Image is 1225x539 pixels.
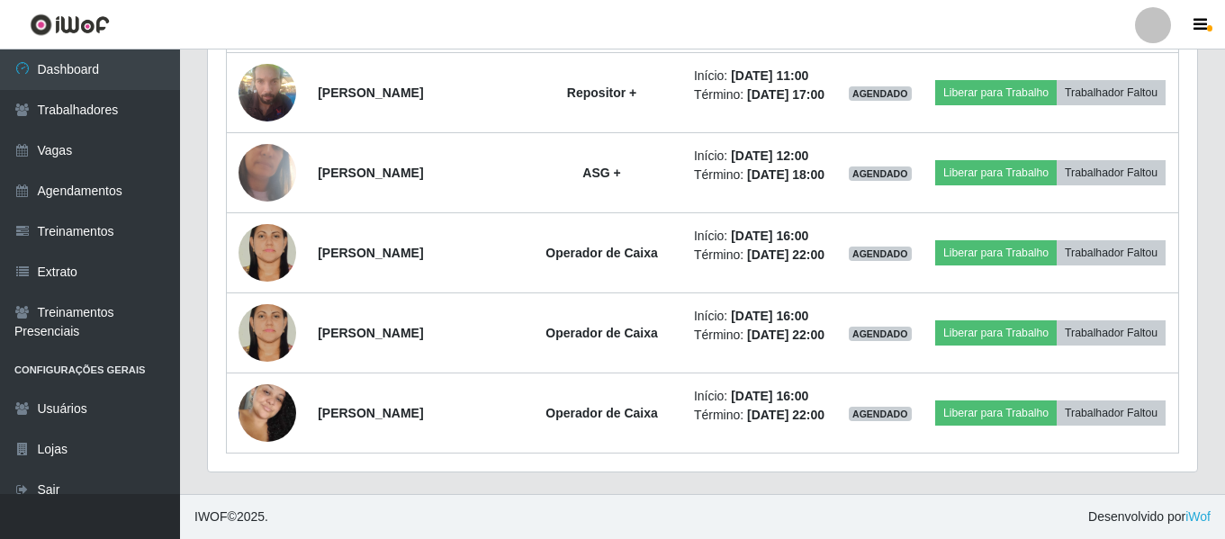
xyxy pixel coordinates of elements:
[1088,508,1211,526] span: Desenvolvido por
[849,247,912,261] span: AGENDADO
[567,85,636,100] strong: Repositor +
[239,109,296,237] img: 1703291316528.jpeg
[1057,320,1166,346] button: Trabalhador Faltou
[239,290,296,375] img: 1693145473232.jpeg
[694,166,826,184] li: Término:
[935,320,1057,346] button: Liberar para Trabalho
[849,166,912,181] span: AGENDADO
[935,160,1057,185] button: Liberar para Trabalho
[1185,509,1211,524] a: iWof
[694,246,826,265] li: Término:
[694,406,826,425] li: Término:
[935,240,1057,265] button: Liberar para Trabalho
[239,210,296,295] img: 1693145473232.jpeg
[731,389,808,403] time: [DATE] 16:00
[694,67,826,85] li: Início:
[194,509,228,524] span: IWOF
[747,247,824,262] time: [DATE] 22:00
[318,166,423,180] strong: [PERSON_NAME]
[747,408,824,422] time: [DATE] 22:00
[582,166,620,180] strong: ASG +
[747,167,824,182] time: [DATE] 18:00
[731,309,808,323] time: [DATE] 16:00
[849,86,912,101] span: AGENDADO
[935,80,1057,105] button: Liberar para Trabalho
[694,326,826,345] li: Término:
[694,227,826,246] li: Início:
[731,148,808,163] time: [DATE] 12:00
[747,87,824,102] time: [DATE] 17:00
[1057,80,1166,105] button: Trabalhador Faltou
[694,85,826,104] li: Término:
[30,13,110,36] img: CoreUI Logo
[1057,240,1166,265] button: Trabalhador Faltou
[194,508,268,526] span: © 2025 .
[545,246,658,260] strong: Operador de Caixa
[545,326,658,340] strong: Operador de Caixa
[731,68,808,83] time: [DATE] 11:00
[1057,160,1166,185] button: Trabalhador Faltou
[318,326,423,340] strong: [PERSON_NAME]
[1057,400,1166,426] button: Trabalhador Faltou
[694,387,826,406] li: Início:
[239,54,296,130] img: 1746535301909.jpeg
[694,307,826,326] li: Início:
[694,147,826,166] li: Início:
[849,327,912,341] span: AGENDADO
[935,400,1057,426] button: Liberar para Trabalho
[747,328,824,342] time: [DATE] 22:00
[318,246,423,260] strong: [PERSON_NAME]
[731,229,808,243] time: [DATE] 16:00
[545,406,658,420] strong: Operador de Caixa
[849,407,912,421] span: AGENDADO
[239,369,296,457] img: 1750087788307.jpeg
[318,406,423,420] strong: [PERSON_NAME]
[318,85,423,100] strong: [PERSON_NAME]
